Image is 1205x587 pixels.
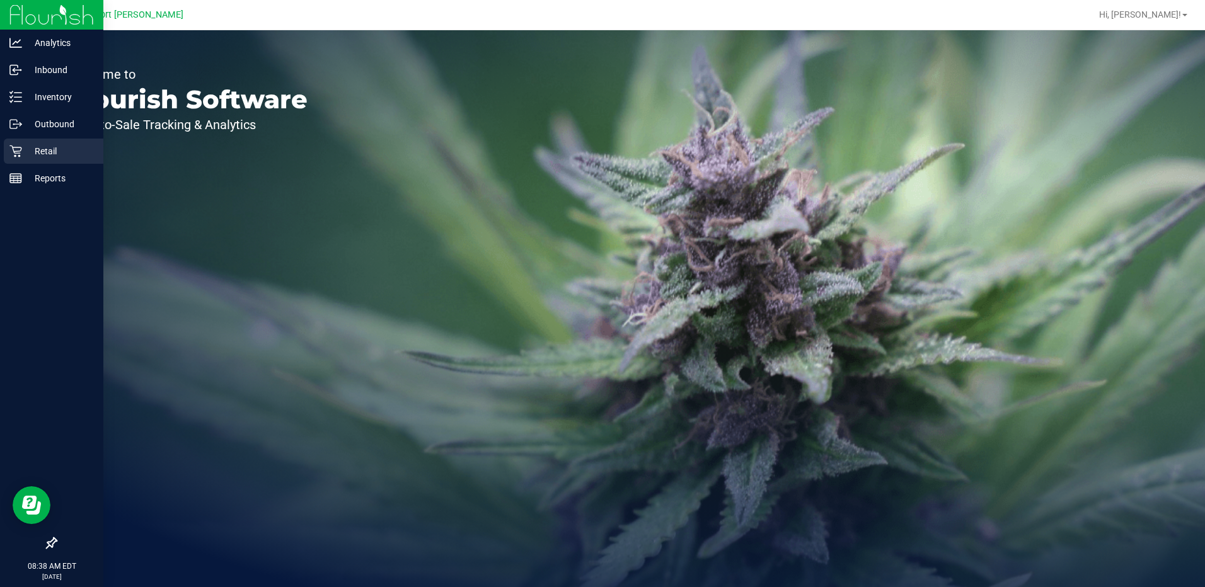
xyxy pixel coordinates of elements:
inline-svg: Analytics [9,37,22,49]
p: Outbound [22,117,98,132]
p: Inventory [22,89,98,105]
inline-svg: Inbound [9,64,22,76]
span: New Port [PERSON_NAME] [74,9,183,20]
inline-svg: Outbound [9,118,22,130]
p: Retail [22,144,98,159]
inline-svg: Reports [9,172,22,185]
p: Seed-to-Sale Tracking & Analytics [68,118,308,131]
p: Flourish Software [68,87,308,112]
p: Inbound [22,62,98,77]
inline-svg: Inventory [9,91,22,103]
p: Analytics [22,35,98,50]
p: 08:38 AM EDT [6,561,98,572]
inline-svg: Retail [9,145,22,157]
p: Reports [22,171,98,186]
p: [DATE] [6,572,98,581]
span: Hi, [PERSON_NAME]! [1099,9,1181,20]
p: Welcome to [68,68,308,81]
iframe: Resource center [13,486,50,524]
